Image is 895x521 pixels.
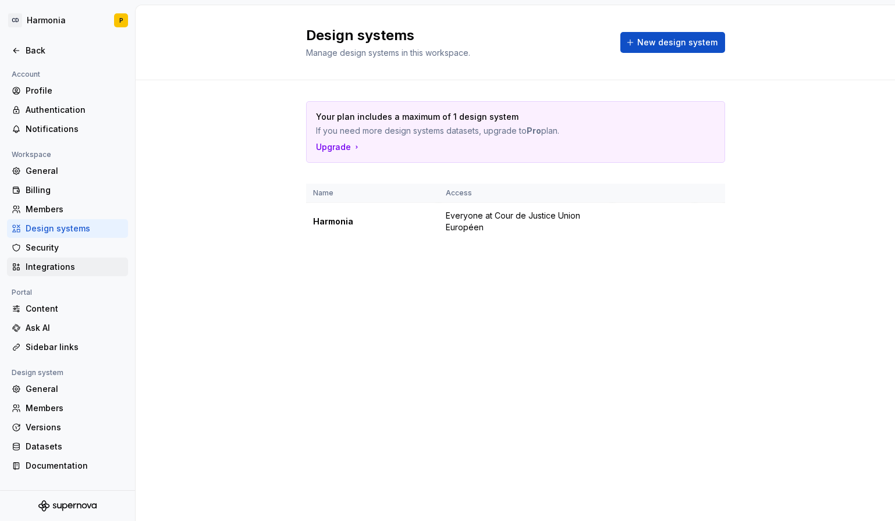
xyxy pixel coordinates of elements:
div: General [26,383,123,395]
div: Versions [26,422,123,433]
a: Billing [7,181,128,199]
div: P [119,16,123,25]
div: Content [26,303,123,315]
a: General [7,162,128,180]
th: Access [439,184,612,203]
div: Notifications [26,123,123,135]
div: Portal [7,286,37,299]
a: Documentation [7,456,128,475]
div: Harmonia [27,15,66,26]
div: Back [26,45,123,56]
span: Everyone at Cour de Justice Union Européen [446,210,605,233]
span: New design system [637,37,718,48]
h2: Design systems [306,26,606,45]
a: Datasets [7,437,128,456]
a: Sidebar links [7,338,128,356]
div: Sidebar links [26,341,123,353]
button: New design system [620,32,725,53]
a: Notifications [7,120,128,138]
div: Integrations [26,261,123,273]
a: Authentication [7,101,128,119]
div: Harmonia [313,216,432,227]
div: Datasets [26,441,123,452]
div: General [26,165,123,177]
a: Design systems [7,219,128,238]
button: CDHarmoniaP [2,8,133,33]
div: Security [26,242,123,254]
a: Security [7,238,128,257]
div: Account [7,67,45,81]
div: Documentation [26,460,123,472]
button: Upgrade [316,141,361,153]
a: Content [7,299,128,318]
a: Ask AI [7,319,128,337]
div: Members [26,204,123,215]
div: Design systems [26,223,123,234]
svg: Supernova Logo [38,500,97,512]
div: Billing [26,184,123,196]
div: Design system [7,366,68,380]
a: Integrations [7,258,128,276]
a: Back [7,41,128,60]
a: Versions [7,418,128,437]
th: Name [306,184,439,203]
p: Your plan includes a maximum of 1 design system [316,111,634,123]
div: Ask AI [26,322,123,334]
a: Members [7,200,128,219]
div: Profile [26,85,123,97]
p: If you need more design systems datasets, upgrade to plan. [316,125,634,137]
div: Authentication [26,104,123,116]
div: CD [8,13,22,27]
span: Manage design systems in this workspace. [306,48,470,58]
div: Members [26,402,123,414]
a: Members [7,399,128,417]
a: Profile [7,81,128,100]
strong: Pro [527,126,541,135]
div: Workspace [7,148,56,162]
a: General [7,380,128,398]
